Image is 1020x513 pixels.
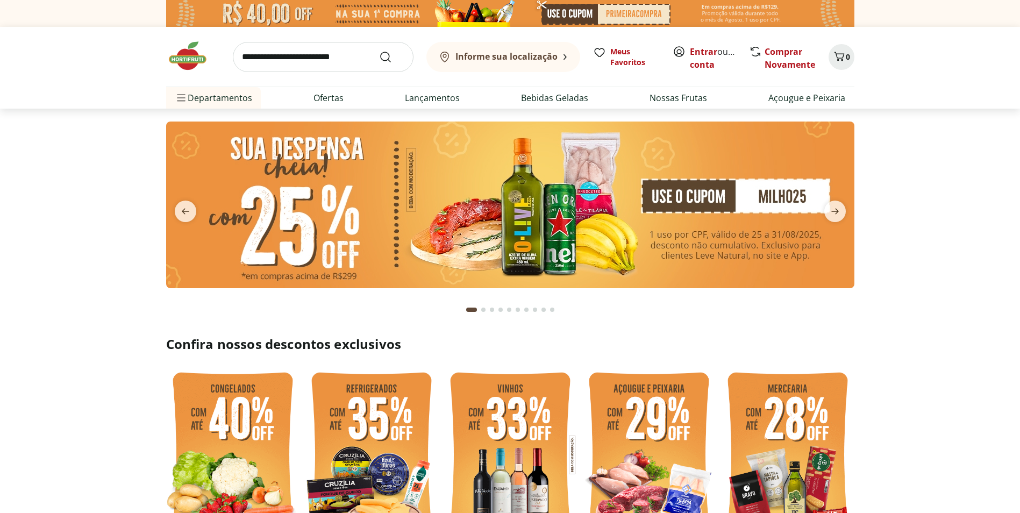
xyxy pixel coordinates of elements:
[166,40,220,72] img: Hortifruti
[539,297,548,323] button: Go to page 9 from fs-carousel
[829,44,854,70] button: Carrinho
[610,46,660,68] span: Meus Favoritos
[548,297,557,323] button: Go to page 10 from fs-carousel
[379,51,405,63] button: Submit Search
[690,46,717,58] a: Entrar
[426,42,580,72] button: Informe sua localização
[166,122,854,288] img: cupom
[522,297,531,323] button: Go to page 7 from fs-carousel
[816,201,854,222] button: next
[513,297,522,323] button: Go to page 6 from fs-carousel
[496,297,505,323] button: Go to page 4 from fs-carousel
[650,91,707,104] a: Nossas Frutas
[479,297,488,323] button: Go to page 2 from fs-carousel
[313,91,344,104] a: Ofertas
[690,46,749,70] a: Criar conta
[233,42,413,72] input: search
[175,85,252,111] span: Departamentos
[455,51,558,62] b: Informe sua localização
[166,336,854,353] h2: Confira nossos descontos exclusivos
[175,85,188,111] button: Menu
[768,91,845,104] a: Açougue e Peixaria
[521,91,588,104] a: Bebidas Geladas
[593,46,660,68] a: Meus Favoritos
[405,91,460,104] a: Lançamentos
[765,46,815,70] a: Comprar Novamente
[505,297,513,323] button: Go to page 5 from fs-carousel
[488,297,496,323] button: Go to page 3 from fs-carousel
[846,52,850,62] span: 0
[690,45,738,71] span: ou
[464,297,479,323] button: Current page from fs-carousel
[531,297,539,323] button: Go to page 8 from fs-carousel
[166,201,205,222] button: previous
